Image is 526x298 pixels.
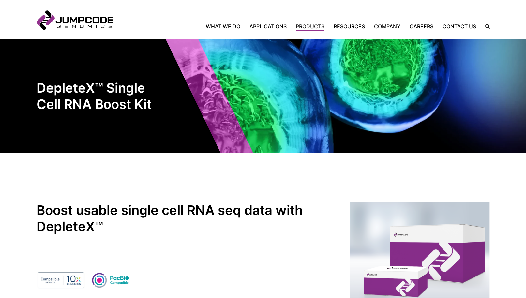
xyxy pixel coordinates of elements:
[369,22,405,30] a: Company
[405,22,438,30] a: Careers
[37,80,154,112] h1: DepleteX™ Single Cell RNA Boost Kit
[37,202,333,235] h2: Boost usable single cell RNA seq data with DepleteX™
[481,24,490,29] label: Search the site.
[291,22,329,30] a: Products
[245,22,291,30] a: Applications
[206,22,245,30] a: What We Do
[438,22,481,30] a: Contact Us
[113,22,481,30] nav: Primary Navigation
[329,22,369,30] a: Resources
